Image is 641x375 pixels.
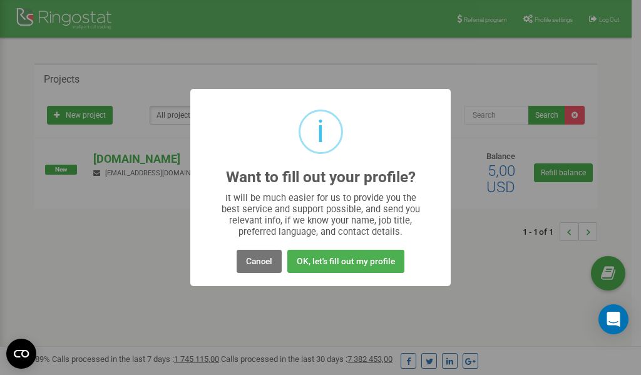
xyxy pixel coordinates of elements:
button: OK, let's fill out my profile [287,250,404,273]
div: Open Intercom Messenger [598,304,628,334]
div: It will be much easier for us to provide you the best service and support possible, and send you ... [215,192,426,237]
h2: Want to fill out your profile? [226,169,416,186]
div: i [317,111,324,152]
button: Open CMP widget [6,339,36,369]
button: Cancel [237,250,282,273]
